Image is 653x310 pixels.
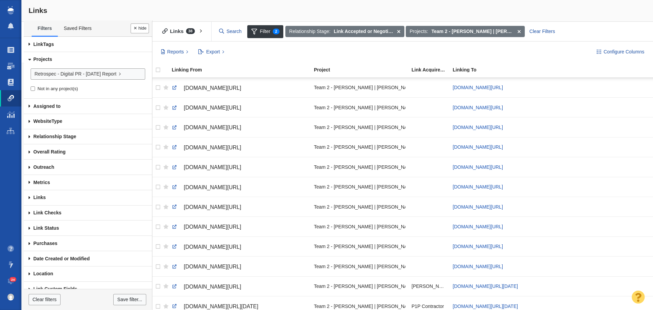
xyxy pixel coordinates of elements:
[314,80,405,95] div: Team 2 - [PERSON_NAME] | [PERSON_NAME] | [PERSON_NAME]\Retrospec\Retrospec - Digital PR - [DATE] ...
[7,294,14,300] img: d3895725eb174adcf95c2ff5092785ef
[195,46,228,58] button: Export
[453,283,518,289] a: [DOMAIN_NAME][URL][DATE]
[314,219,405,234] div: Team 2 - [PERSON_NAME] | [PERSON_NAME] | [PERSON_NAME]\Retrospec\Retrospec - Digital PR - [DATE] ...
[172,67,313,72] div: Linking From
[172,201,308,213] a: [DOMAIN_NAME][URL]
[24,236,152,251] a: Purchases
[24,221,152,236] a: Link Status
[184,125,241,130] span: [DOMAIN_NAME][URL]
[453,164,503,170] a: [DOMAIN_NAME][URL]
[157,46,192,58] button: Reports
[33,42,43,47] span: Link
[453,105,503,110] a: [DOMAIN_NAME][URL]
[31,86,35,91] input: Not in any project(s)
[172,261,308,273] a: [DOMAIN_NAME][URL]
[412,67,452,73] a: Link Acquired By
[314,259,405,274] div: Team 2 - [PERSON_NAME] | [PERSON_NAME] | [PERSON_NAME]\Retrospec\Retrospec - Digital PR - [DATE] ...
[273,29,280,34] span: 2
[7,6,14,14] img: buzzstream_logo_iconsimple.png
[24,99,152,114] a: Assigned to
[24,190,152,206] a: Links
[184,145,241,150] span: [DOMAIN_NAME][URL]
[453,244,503,249] a: [DOMAIN_NAME][URL]
[206,48,220,55] span: Export
[289,28,330,35] span: Relationship Stage:
[408,276,450,296] td: Phoebe Green
[184,164,241,170] span: [DOMAIN_NAME][URL]
[453,85,503,90] a: [DOMAIN_NAME][URL]
[24,160,152,175] a: Outreach
[58,21,98,36] a: Saved Filters
[131,23,149,33] button: Done
[172,162,308,173] a: [DOMAIN_NAME][URL]
[184,184,241,190] span: [DOMAIN_NAME][URL]
[172,221,308,233] a: [DOMAIN_NAME][URL]
[412,283,447,289] span: [PERSON_NAME]
[37,86,78,92] span: Not in any project(s)
[172,122,308,133] a: [DOMAIN_NAME][URL]
[33,118,51,124] span: Website
[453,184,503,190] a: [DOMAIN_NAME][URL]
[24,37,152,52] a: Tags
[29,6,47,14] span: Links
[172,182,308,193] a: [DOMAIN_NAME][URL]
[412,67,452,72] div: Link Acquired By
[32,21,58,36] a: Filters
[34,70,116,78] span: Retrospec - Digital PR - [DATE] Report
[592,46,648,58] button: Configure Columns
[453,264,503,269] a: [DOMAIN_NAME][URL]
[172,102,308,114] a: [DOMAIN_NAME][URL]
[314,100,405,115] div: Team 2 - [PERSON_NAME] | [PERSON_NAME] | [PERSON_NAME]\Retrospec\Retrospec - Digital PR - [DATE] ...
[453,125,503,130] a: [DOMAIN_NAME][URL]
[525,26,559,37] div: Clear Filters
[314,199,405,214] div: Team 2 - [PERSON_NAME] | [PERSON_NAME] | [PERSON_NAME]\Retrospec\Retrospec - Digital PR - [DATE] ...
[184,284,241,290] span: [DOMAIN_NAME][URL]
[314,279,405,294] div: Team 2 - [PERSON_NAME] | [PERSON_NAME] | [PERSON_NAME]\Retrospec\Retrospec - Digital PR - [DATE] ...
[314,67,411,72] div: Project
[314,120,405,134] div: Team 2 - [PERSON_NAME] | [PERSON_NAME] | [PERSON_NAME]\Retrospec\Retrospec - Digital PR - [DATE] ...
[24,175,152,190] a: Metrics
[431,28,514,35] strong: Team 2 - [PERSON_NAME] | [PERSON_NAME] | [PERSON_NAME]\Retrospec\Retrospec - Digital PR - [DATE] ...
[24,251,152,266] a: Date Created or Modified
[24,52,152,67] a: Projects
[184,244,241,250] span: [DOMAIN_NAME][URL]
[409,28,428,35] span: Projects:
[184,224,241,230] span: [DOMAIN_NAME][URL]
[453,204,503,210] a: [DOMAIN_NAME][URL]
[24,144,152,160] a: Overall Rating
[10,277,17,282] span: 24
[184,264,241,270] span: [DOMAIN_NAME][URL]
[29,294,61,306] a: Clear filters
[334,28,394,35] strong: Link Accepted or Negotiating
[167,48,184,55] span: Reports
[314,140,405,154] div: Team 2 - [PERSON_NAME] | [PERSON_NAME] | [PERSON_NAME]\Retrospec\Retrospec - Digital PR - [DATE] ...
[24,282,152,297] a: Link Custom Fields
[184,204,241,210] span: [DOMAIN_NAME][URL]
[184,304,258,309] span: [DOMAIN_NAME][URL][DATE]
[216,26,245,37] input: Search
[453,304,518,309] a: [DOMAIN_NAME][URL][DATE]
[184,105,241,111] span: [DOMAIN_NAME][URL]
[412,303,444,309] span: P1P Contractor
[247,25,283,38] span: Filter
[24,129,152,145] a: Relationship Stage
[453,144,503,150] a: [DOMAIN_NAME][URL]
[113,294,146,306] a: Save filter...
[184,85,241,91] span: [DOMAIN_NAME][URL]
[172,142,308,153] a: [DOMAIN_NAME][URL]
[314,160,405,174] div: Team 2 - [PERSON_NAME] | [PERSON_NAME] | [PERSON_NAME]\Retrospec\Retrospec - Digital PR - [DATE] ...
[172,281,308,293] a: [DOMAIN_NAME][URL]
[172,82,308,94] a: [DOMAIN_NAME][URL]
[314,180,405,194] div: Team 2 - [PERSON_NAME] | [PERSON_NAME] | [PERSON_NAME]\Retrospec\Retrospec - Digital PR - [DATE] ...
[453,224,503,229] a: [DOMAIN_NAME][URL]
